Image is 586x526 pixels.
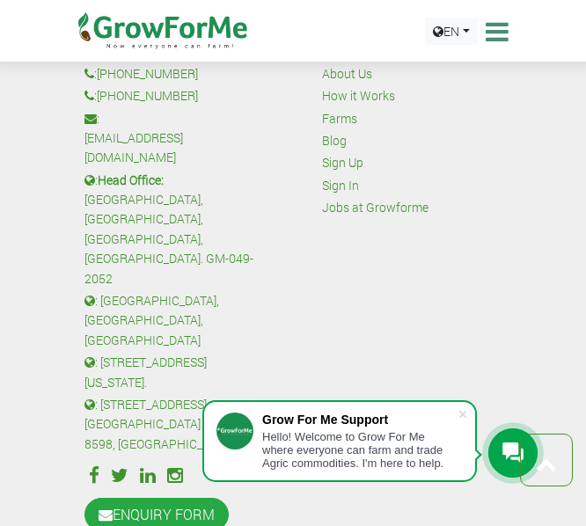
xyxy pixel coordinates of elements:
p: : [84,86,264,106]
p: : [84,109,264,168]
a: Sign Up [322,153,363,172]
a: [EMAIL_ADDRESS][DOMAIN_NAME] [84,128,264,168]
div: Grow For Me Support [262,413,458,427]
p: : [STREET_ADDRESS][US_STATE]. [84,353,264,392]
a: Blog [322,131,347,150]
a: How it Works [322,86,395,106]
a: Sign In [322,176,359,195]
p: : [STREET_ADDRESS], Near [GEOGRAPHIC_DATA] 0171-8598, [GEOGRAPHIC_DATA]. [84,395,264,454]
p: : [GEOGRAPHIC_DATA], [GEOGRAPHIC_DATA], [GEOGRAPHIC_DATA], [GEOGRAPHIC_DATA]. GM-049-2052 [84,171,264,289]
b: Head Office: [98,172,164,188]
a: [PHONE_NUMBER] [97,64,198,84]
a: EN [425,18,478,45]
p: : [84,64,264,84]
a: [PHONE_NUMBER] [97,86,198,106]
a: Farms [322,109,357,128]
a: Jobs at Growforme [322,198,429,217]
a: About Us [322,64,372,84]
p: : [GEOGRAPHIC_DATA], [GEOGRAPHIC_DATA], [GEOGRAPHIC_DATA] [84,291,264,350]
div: Hello! Welcome to Grow For Me where everyone can farm and trade Agric commodities. I'm here to help. [262,430,458,470]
